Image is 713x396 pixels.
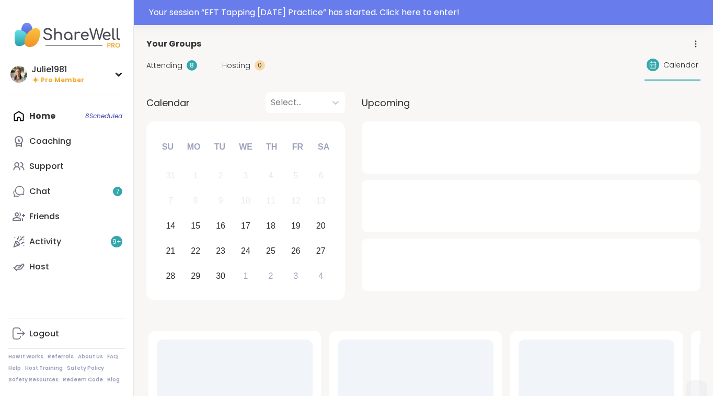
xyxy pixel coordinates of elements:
[29,161,64,172] div: Support
[191,244,200,258] div: 22
[187,60,197,71] div: 8
[8,376,59,383] a: Safety Resources
[29,328,59,340] div: Logout
[8,229,125,254] a: Activity9+
[241,219,250,233] div: 17
[10,66,27,83] img: Julie1981
[8,254,125,279] a: Host
[193,168,198,183] div: 1
[112,237,121,246] span: 9 +
[309,190,332,212] div: Not available Saturday, September 13th, 2025
[210,165,232,187] div: Not available Tuesday, September 2nd, 2025
[309,265,332,287] div: Choose Saturday, October 4th, 2025
[210,240,232,262] div: Choose Tuesday, September 23rd, 2025
[260,165,282,187] div: Not available Thursday, September 4th, 2025
[191,269,200,283] div: 29
[166,269,175,283] div: 28
[8,17,125,53] img: ShareWell Nav Logo
[260,135,283,159] div: Th
[284,190,307,212] div: Not available Friday, September 12th, 2025
[29,236,61,247] div: Activity
[266,219,275,233] div: 18
[8,204,125,229] a: Friends
[286,135,309,159] div: Fr
[235,240,257,262] div: Choose Wednesday, September 24th, 2025
[156,135,179,159] div: Su
[185,265,207,287] div: Choose Monday, September 29th, 2025
[260,265,282,287] div: Choose Thursday, October 2nd, 2025
[166,219,175,233] div: 14
[78,353,103,360] a: About Us
[266,244,275,258] div: 25
[291,244,301,258] div: 26
[284,215,307,237] div: Choose Friday, September 19th, 2025
[255,60,265,71] div: 0
[29,135,71,147] div: Coaching
[208,135,231,159] div: Tu
[29,211,60,222] div: Friends
[159,190,182,212] div: Not available Sunday, September 7th, 2025
[67,365,104,372] a: Safety Policy
[291,194,301,208] div: 12
[260,190,282,212] div: Not available Thursday, September 11th, 2025
[8,179,125,204] a: Chat7
[241,194,250,208] div: 10
[268,168,273,183] div: 4
[235,265,257,287] div: Choose Wednesday, October 1st, 2025
[244,168,248,183] div: 3
[8,129,125,154] a: Coaching
[216,219,225,233] div: 16
[107,376,120,383] a: Blog
[293,269,298,283] div: 3
[218,168,223,183] div: 2
[210,190,232,212] div: Not available Tuesday, September 9th, 2025
[146,96,190,110] span: Calendar
[185,190,207,212] div: Not available Monday, September 8th, 2025
[309,165,332,187] div: Not available Saturday, September 6th, 2025
[268,269,273,283] div: 2
[185,165,207,187] div: Not available Monday, September 1st, 2025
[362,96,410,110] span: Upcoming
[182,135,205,159] div: Mo
[234,135,257,159] div: We
[8,154,125,179] a: Support
[159,165,182,187] div: Not available Sunday, August 31st, 2025
[260,240,282,262] div: Choose Thursday, September 25th, 2025
[284,165,307,187] div: Not available Friday, September 5th, 2025
[284,265,307,287] div: Choose Friday, October 3rd, 2025
[41,76,84,85] span: Pro Member
[29,261,49,273] div: Host
[216,244,225,258] div: 23
[149,6,707,19] div: Your session “ EFT Tapping [DATE] Practice ” has started. Click here to enter!
[8,365,21,372] a: Help
[266,194,275,208] div: 11
[63,376,103,383] a: Redeem Code
[159,215,182,237] div: Choose Sunday, September 14th, 2025
[235,190,257,212] div: Not available Wednesday, September 10th, 2025
[216,269,225,283] div: 30
[25,365,63,372] a: Host Training
[8,353,43,360] a: How It Works
[159,240,182,262] div: Choose Sunday, September 21st, 2025
[210,215,232,237] div: Choose Tuesday, September 16th, 2025
[241,244,250,258] div: 24
[158,163,333,288] div: month 2025-09
[284,240,307,262] div: Choose Friday, September 26th, 2025
[260,215,282,237] div: Choose Thursday, September 18th, 2025
[309,215,332,237] div: Choose Saturday, September 20th, 2025
[185,215,207,237] div: Choose Monday, September 15th, 2025
[107,353,118,360] a: FAQ
[31,64,84,75] div: Julie1981
[309,240,332,262] div: Choose Saturday, September 27th, 2025
[318,269,323,283] div: 4
[48,353,74,360] a: Referrals
[235,215,257,237] div: Choose Wednesday, September 17th, 2025
[29,186,51,197] div: Chat
[316,194,326,208] div: 13
[210,265,232,287] div: Choose Tuesday, September 30th, 2025
[316,219,326,233] div: 20
[218,194,223,208] div: 9
[663,60,698,71] span: Calendar
[159,265,182,287] div: Choose Sunday, September 28th, 2025
[222,60,250,71] span: Hosting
